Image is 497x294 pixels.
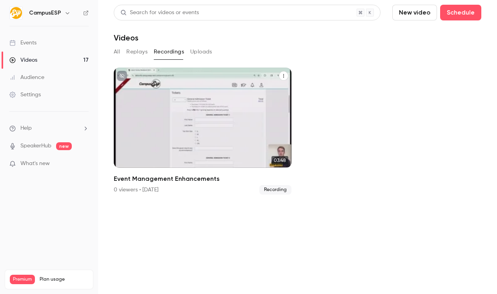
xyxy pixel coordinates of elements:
[29,9,61,17] h6: CampusESP
[20,160,50,168] span: What's new
[154,46,184,58] button: Recordings
[9,73,44,81] div: Audience
[271,156,288,165] span: 03:48
[114,174,291,184] h2: Event Management Enhancements
[9,39,36,47] div: Events
[257,80,279,89] span: [DATE]
[9,91,41,99] div: Settings
[114,68,291,195] li: Event Management Enhancements
[114,186,158,194] div: 0 viewers • [DATE]
[56,142,72,150] span: new
[126,46,147,58] button: Replays
[10,275,35,284] span: Premium
[9,56,37,64] div: Videos
[40,276,88,283] span: Plan usage
[9,124,89,132] li: help-dropdown-opener
[440,5,481,20] button: Schedule
[10,284,25,291] p: Videos
[126,80,135,89] img: Event Management Enhancements
[114,68,481,195] ul: Videos
[114,5,481,289] section: Videos
[117,71,127,81] button: unpublished
[138,81,165,87] p: CampusESP
[126,123,279,156] p: Event Management Enhancements
[392,5,437,20] button: New video
[73,284,88,291] p: / 150
[114,33,138,42] h1: Videos
[259,185,291,195] span: Recording
[114,68,291,195] a: 03:48Event Management Enhancements0 viewers • [DATE]Recording
[120,9,199,17] div: Search for videos or events
[20,124,32,132] span: Help
[73,285,77,290] span: 23
[10,7,22,19] img: CampusESP
[20,142,51,150] a: SpeakerHub
[190,46,212,58] button: Uploads
[114,46,120,58] button: All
